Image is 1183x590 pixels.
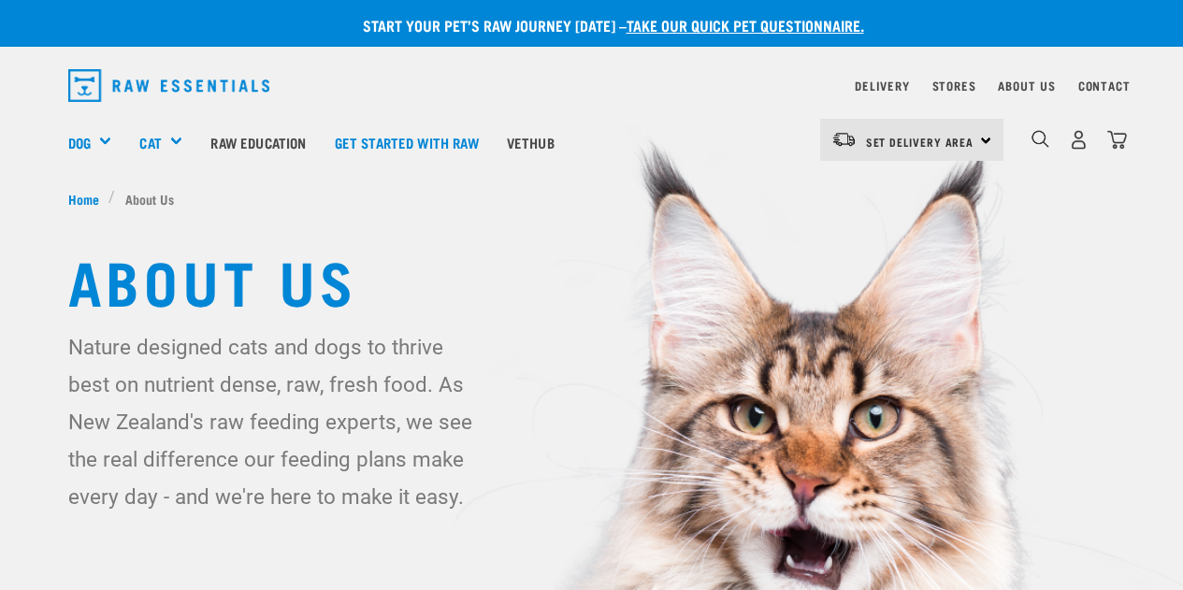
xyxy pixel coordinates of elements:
h1: About Us [68,246,1116,313]
a: Stores [932,82,976,89]
img: home-icon@2x.png [1107,130,1127,150]
span: Home [68,189,99,209]
img: home-icon-1@2x.png [1032,130,1049,148]
a: take our quick pet questionnaire. [627,21,864,29]
a: Contact [1078,82,1131,89]
img: user.png [1069,130,1089,150]
a: Get started with Raw [321,105,493,180]
a: Vethub [493,105,569,180]
a: Dog [68,132,91,153]
a: Raw Education [196,105,320,180]
nav: breadcrumbs [68,189,1116,209]
p: Nature designed cats and dogs to thrive best on nutrient dense, raw, fresh food. As New Zealand's... [68,328,487,515]
span: Set Delivery Area [866,138,974,145]
a: About Us [998,82,1055,89]
a: Delivery [855,82,909,89]
img: van-moving.png [831,131,857,148]
a: Home [68,189,109,209]
a: Cat [139,132,161,153]
nav: dropdown navigation [53,62,1131,109]
img: Raw Essentials Logo [68,69,270,102]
